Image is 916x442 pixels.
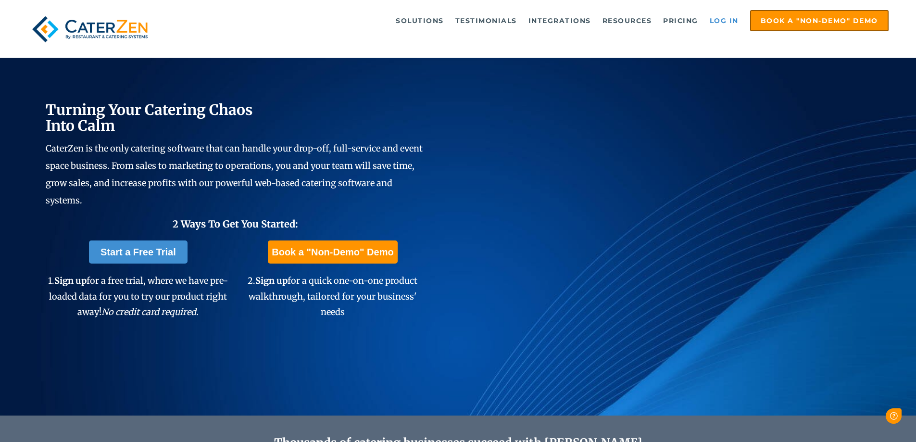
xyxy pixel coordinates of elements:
a: Pricing [658,11,703,30]
iframe: Help widget launcher [830,404,905,431]
a: Integrations [524,11,596,30]
a: Log in [705,11,743,30]
span: Sign up [255,275,288,286]
span: 1. for a free trial, where we have pre-loaded data for you to try our product right away! [48,275,228,317]
span: Sign up [54,275,87,286]
div: Navigation Menu [175,10,889,31]
img: caterzen [27,10,152,48]
a: Resources [598,11,657,30]
span: Turning Your Catering Chaos Into Calm [46,101,253,135]
a: Start a Free Trial [89,240,188,264]
a: Testimonials [451,11,522,30]
span: 2 Ways To Get You Started: [173,218,298,230]
span: CaterZen is the only catering software that can handle your drop-off, full-service and event spac... [46,143,423,206]
em: No credit card required. [101,306,199,317]
span: 2. for a quick one-on-one product walkthrough, tailored for your business' needs [248,275,417,317]
a: Book a "Non-Demo" Demo [268,240,397,264]
a: Solutions [391,11,449,30]
a: Book a "Non-Demo" Demo [750,10,889,31]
